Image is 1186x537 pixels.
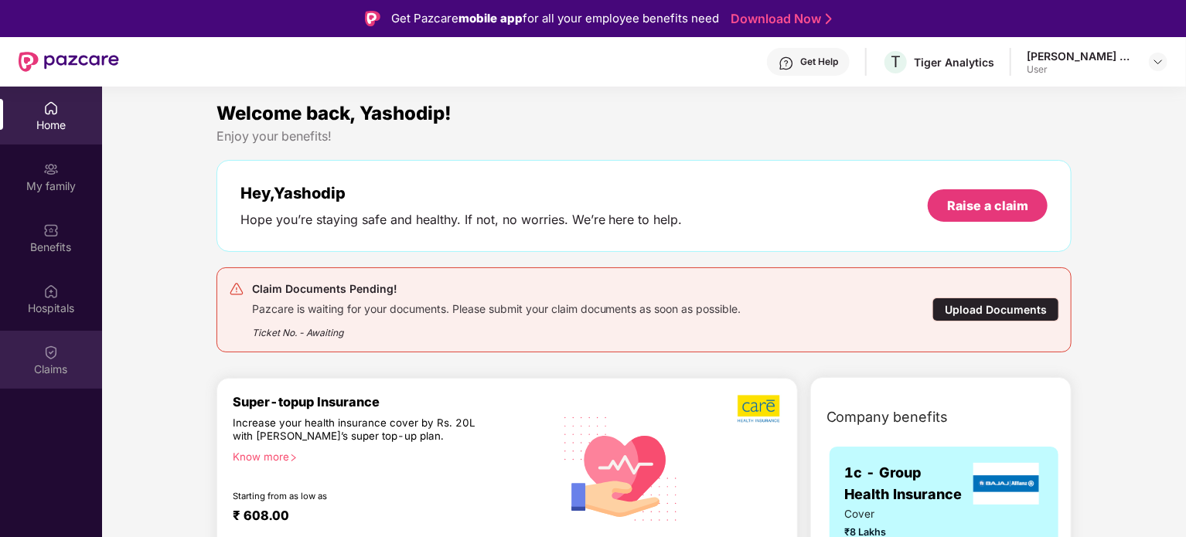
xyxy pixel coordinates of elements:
[216,102,452,124] span: Welcome back, Yashodip!
[229,281,244,297] img: svg+xml;base64,PHN2ZyB4bWxucz0iaHR0cDovL3d3dy53My5vcmcvMjAwMC9zdmciIHdpZHRoPSIyNCIgaGVpZ2h0PSIyNC...
[973,463,1040,505] img: insurerLogo
[43,161,59,177] img: svg+xml;base64,PHN2ZyB3aWR0aD0iMjAiIGhlaWdodD0iMjAiIHZpZXdCb3g9IjAgMCAyMCAyMCIgZmlsbD0ibm9uZSIgeG...
[826,406,949,428] span: Company benefits
[1027,49,1135,63] div: [PERSON_NAME] Takore
[365,11,380,26] img: Logo
[43,284,59,299] img: svg+xml;base64,PHN2ZyBpZD0iSG9zcGl0YWxzIiB4bWxucz0iaHR0cDovL3d3dy53My5vcmcvMjAwMC9zdmciIHdpZHRoPS...
[826,11,832,27] img: Stroke
[391,9,719,28] div: Get Pazcare for all your employee benefits need
[738,394,782,423] img: b5dec4f62d2307b9de63beb79f102df3.png
[233,491,487,501] div: Starting from as low as
[1152,56,1164,68] img: svg+xml;base64,PHN2ZyBpZD0iRHJvcGRvd24tMzJ4MzIiIHhtbG5zPSJodHRwOi8vd3d3LnczLm9yZy8yMDAwL3N2ZyIgd2...
[458,11,523,25] strong: mobile app
[289,454,298,462] span: right
[779,56,794,71] img: svg+xml;base64,PHN2ZyBpZD0iSGVscC0zMngzMiIgeG1sbnM9Imh0dHA6Ly93d3cudzMub3JnLzIwMDAvc3ZnIiB3aWR0aD...
[43,345,59,360] img: svg+xml;base64,PHN2ZyBpZD0iQ2xhaW0iIHhtbG5zPSJodHRwOi8vd3d3LnczLm9yZy8yMDAwL3N2ZyIgd2lkdGg9IjIwIi...
[19,52,119,72] img: New Pazcare Logo
[233,508,537,526] div: ₹ 608.00
[252,298,741,316] div: Pazcare is waiting for your documents. Please submit your claim documents as soon as possible.
[800,56,838,68] div: Get Help
[845,506,951,522] span: Cover
[252,316,741,340] div: Ticket No. - Awaiting
[1027,63,1135,76] div: User
[947,197,1028,214] div: Raise a claim
[914,55,994,70] div: Tiger Analytics
[240,184,683,202] div: Hey, Yashodip
[731,11,827,27] a: Download Now
[845,462,970,506] span: 1c - Group Health Insurance
[891,53,901,71] span: T
[43,100,59,116] img: svg+xml;base64,PHN2ZyBpZD0iSG9tZSIgeG1sbnM9Imh0dHA6Ly93d3cudzMub3JnLzIwMDAvc3ZnIiB3aWR0aD0iMjAiIG...
[240,212,683,228] div: Hope you’re staying safe and healthy. If not, no worries. We’re here to help.
[233,394,553,410] div: Super-topup Insurance
[43,223,59,238] img: svg+xml;base64,PHN2ZyBpZD0iQmVuZWZpdHMiIHhtbG5zPSJodHRwOi8vd3d3LnczLm9yZy8yMDAwL3N2ZyIgd2lkdGg9Ij...
[233,450,544,461] div: Know more
[216,128,1072,144] div: Enjoy your benefits!
[252,280,741,298] div: Claim Documents Pending!
[233,416,486,444] div: Increase your health insurance cover by Rs. 20L with [PERSON_NAME]’s super top-up plan.
[932,297,1059,321] div: Upload Documents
